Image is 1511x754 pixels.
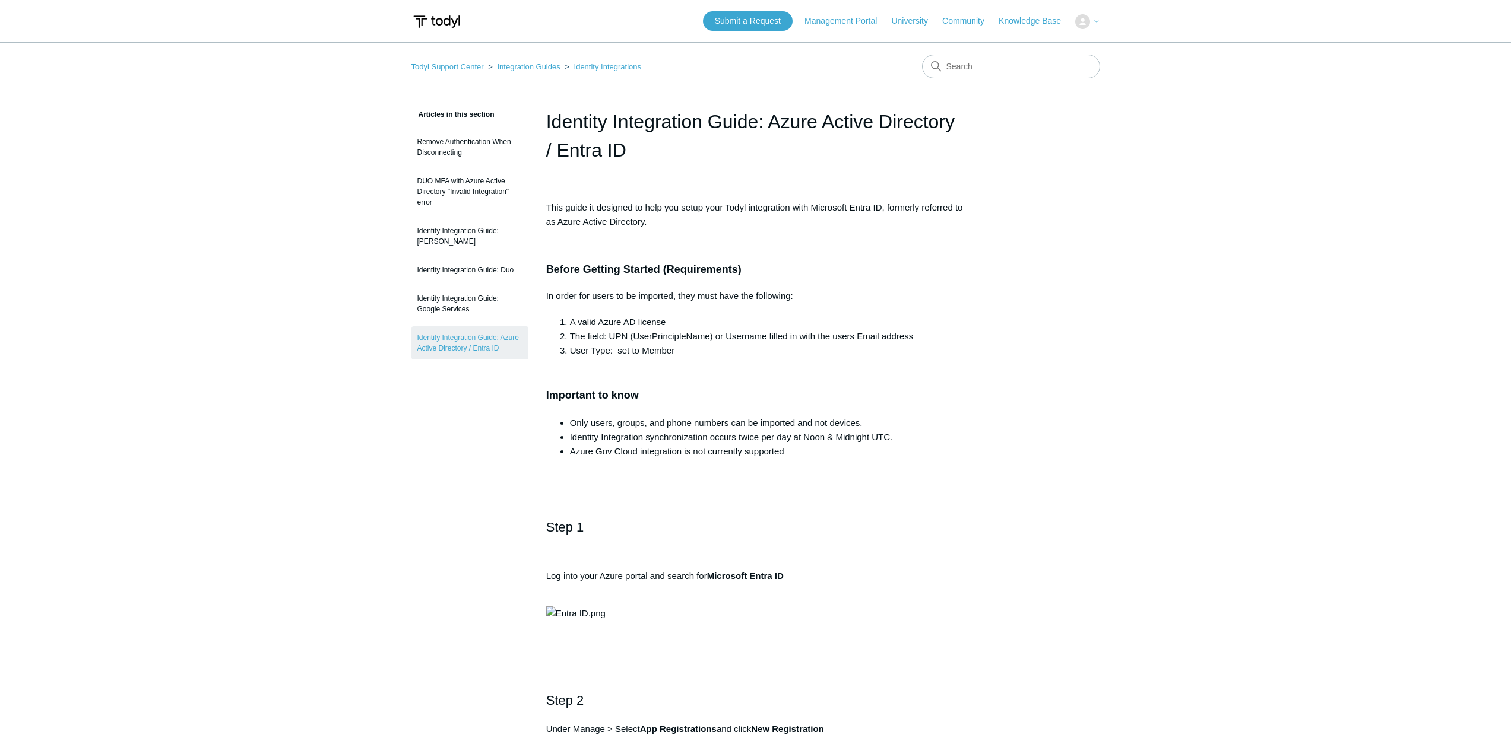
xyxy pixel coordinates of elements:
[570,329,965,343] li: The field: UPN (UserPrincipleName) or Username filled in with the users Email address
[486,62,562,71] li: Integration Guides
[411,326,528,359] a: Identity Integration Guide: Azure Active Directory / Entra ID
[411,259,528,281] a: Identity Integration Guide: Duo
[942,15,996,27] a: Community
[546,606,606,621] img: Entra ID.png
[411,62,484,71] a: Todyl Support Center
[751,724,824,734] strong: New Registration
[497,62,560,71] a: Integration Guides
[546,107,965,164] h1: Identity Integration Guide: Azure Active Directory / Entra ID
[574,62,641,71] a: Identity Integrations
[546,690,965,711] h2: Step 2
[922,55,1100,78] input: Search
[570,315,965,329] li: A valid Azure AD license
[546,261,965,278] h3: Before Getting Started (Requirements)
[411,219,528,253] a: Identity Integration Guide: [PERSON_NAME]
[546,370,965,404] h3: Important to know
[546,201,965,229] p: This guide it designed to help you setup your Todyl integration with Microsoft Entra ID, formerly...
[411,170,528,214] a: DUO MFA with Azure Active Directory "Invalid Integration" error
[546,722,965,750] p: Under Manage > Select and click
[570,343,965,358] li: User Type: set to Member
[570,416,965,430] li: Only users, groups, and phone numbers can be imported and not devices.
[999,15,1073,27] a: Knowledge Base
[546,517,965,558] h2: Step 1
[411,110,495,119] span: Articles in this section
[804,15,889,27] a: Management Portal
[570,444,965,459] li: Azure Gov Cloud integration is not currently supported
[546,569,965,597] p: Log into your Azure portal and search for
[562,62,641,71] li: Identity Integrations
[703,11,793,31] a: Submit a Request
[707,571,784,581] strong: Microsoft Entra ID
[411,287,528,320] a: Identity Integration Guide: Google Services
[891,15,939,27] a: University
[411,62,486,71] li: Todyl Support Center
[411,131,528,164] a: Remove Authentication When Disconnecting
[546,289,965,303] p: In order for users to be imported, they must have the following:
[640,724,717,734] strong: App Registrations
[411,11,462,33] img: Todyl Support Center Help Center home page
[570,430,965,444] li: Identity Integration synchronization occurs twice per day at Noon & Midnight UTC.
